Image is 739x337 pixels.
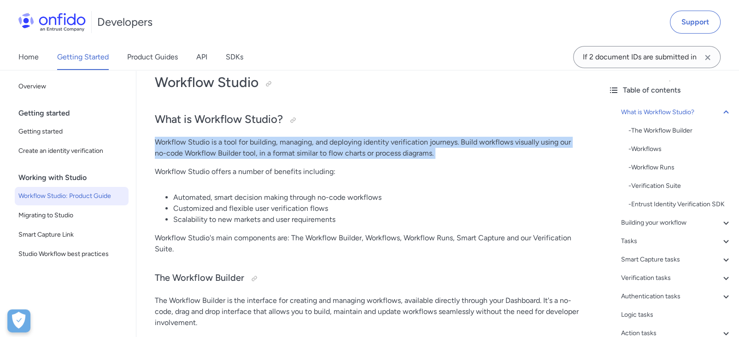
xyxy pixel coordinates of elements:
a: What is Workflow Studio? [621,107,732,118]
span: Overview [18,81,125,92]
h2: What is Workflow Studio? [155,112,582,128]
button: Open Preferences [7,309,30,332]
p: Workflow Studio offers a number of benefits including: [155,166,582,177]
p: The Workflow Builder is the interface for creating and managing workflows, available directly thr... [155,295,582,328]
a: -The Workflow Builder [628,125,732,136]
a: -Workflow Runs [628,162,732,173]
a: API [196,44,207,70]
div: - The Workflow Builder [628,125,732,136]
a: Studio Workflow best practices [15,245,129,263]
a: Product Guides [127,44,178,70]
div: Table of contents [608,85,732,96]
div: Working with Studio [18,168,132,187]
span: Migrating to Studio [18,210,125,221]
div: - Entrust Identity Verification SDK [628,199,732,210]
span: Smart Capture Link [18,229,125,240]
div: - Workflows [628,144,732,155]
a: Getting started [15,122,129,141]
a: Tasks [621,236,732,247]
a: Overview [15,77,129,96]
div: - Verification Suite [628,180,732,192]
a: Getting Started [57,44,109,70]
span: Studio Workflow best practices [18,249,125,260]
div: - Workflow Runs [628,162,732,173]
h3: The Workflow Builder [155,271,582,286]
a: Building your workflow [621,217,732,228]
a: Smart Capture tasks [621,254,732,265]
a: Verification tasks [621,273,732,284]
li: Scalability to new markets and user requirements [173,214,582,225]
h1: Developers [97,15,152,29]
div: Cookie Preferences [7,309,30,332]
a: Home [18,44,39,70]
a: -Workflows [628,144,732,155]
a: Migrating to Studio [15,206,129,225]
span: Getting started [18,126,125,137]
a: Create an identity verification [15,142,129,160]
div: Getting started [18,104,132,122]
li: Customized and flexible user verification flows [173,203,582,214]
p: Workflow Studio is a tool for building, managing, and deploying identity verification journeys. B... [155,137,582,159]
a: -Verification Suite [628,180,732,192]
span: Create an identity verification [18,145,125,157]
a: Smart Capture Link [15,226,129,244]
a: -Entrust Identity Verification SDK [628,199,732,210]
a: Logic tasks [621,309,732,320]
a: Support [670,11,721,34]
p: Workflow Studio's main components are: The Workflow Builder, Workflows, Workflow Runs, Smart Capt... [155,232,582,255]
a: Authentication tasks [621,291,732,302]
a: SDKs [226,44,243,70]
span: Workflow Studio: Product Guide [18,191,125,202]
svg: Clear search field button [702,52,713,63]
h1: Workflow Studio [155,73,582,92]
li: Automated, smart decision making through no-code workflows [173,192,582,203]
input: Onfido search input field [573,46,721,68]
img: Onfido Logo [18,13,86,31]
a: Workflow Studio: Product Guide [15,187,129,205]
